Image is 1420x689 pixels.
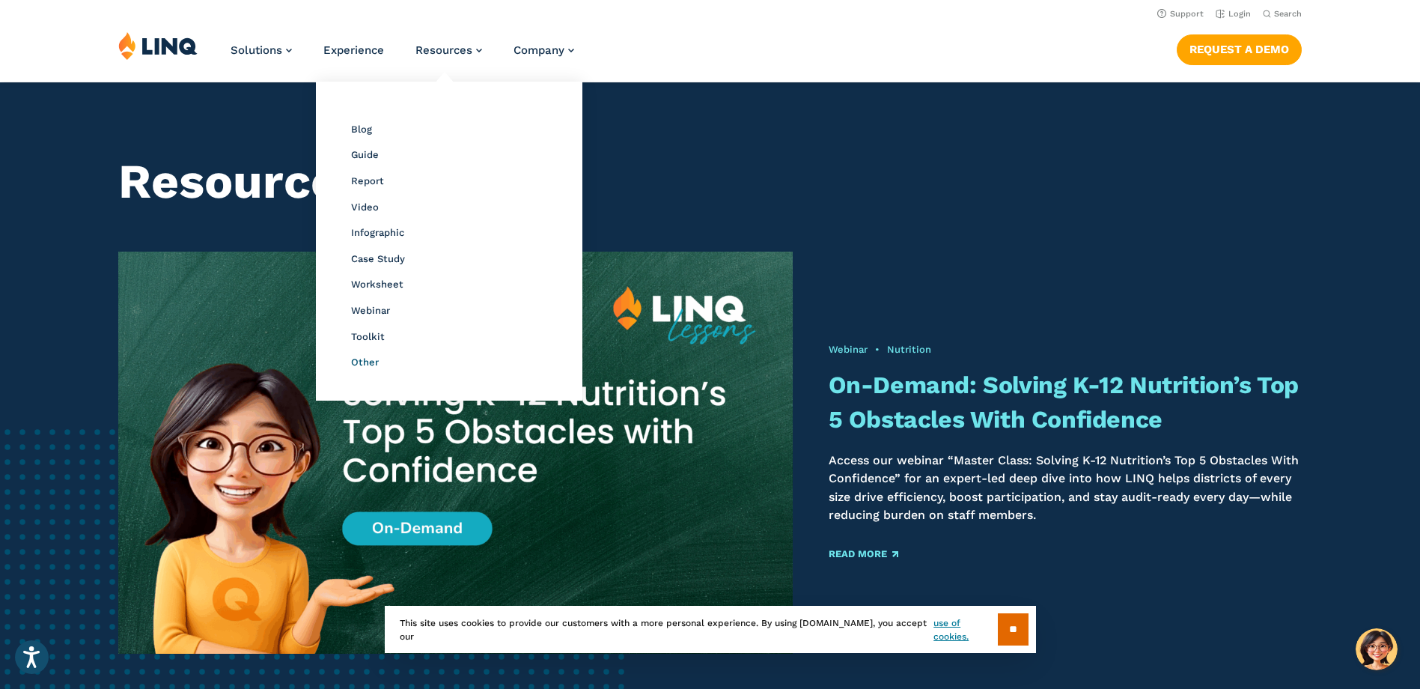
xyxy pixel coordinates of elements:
a: Infographic [351,227,404,238]
button: Open Search Bar [1263,8,1302,19]
nav: Button Navigation [1177,31,1302,64]
a: Solutions [231,43,292,57]
a: use of cookies. [933,616,997,643]
a: Other [351,356,379,368]
img: LINQ | K‑12 Software [118,31,198,60]
a: Resources [415,43,482,57]
a: Webinar [351,305,390,316]
a: Nutrition [887,344,931,355]
a: Case Study [351,253,405,264]
a: Guide [351,149,379,160]
a: Support [1157,9,1204,19]
a: Toolkit [351,331,385,342]
h1: Resource Library [118,154,1302,210]
div: This site uses cookies to provide our customers with a more personal experience. By using [DOMAIN... [385,606,1036,653]
a: Worksheet [351,279,403,290]
span: Resources [415,43,472,57]
span: Search [1274,9,1302,19]
a: Experience [323,43,384,57]
p: Access our webinar “Master Class: Solving K-12 Nutrition’s Top 5 Obstacles With Confidence” for a... [829,452,1302,524]
a: Report [351,175,384,186]
nav: Primary Navigation [231,31,574,81]
a: Login [1216,9,1251,19]
span: Company [514,43,564,57]
a: Webinar [829,344,868,355]
div: • [829,343,1302,356]
a: Company [514,43,574,57]
a: On-Demand: Solving K-12 Nutrition’s Top 5 Obstacles With Confidence [829,371,1299,433]
a: Request a Demo [1177,34,1302,64]
button: Hello, have a question? Let’s chat. [1356,628,1398,670]
a: Blog [351,124,372,135]
span: Solutions [231,43,282,57]
a: Video [351,201,379,213]
a: Read More [829,549,898,559]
